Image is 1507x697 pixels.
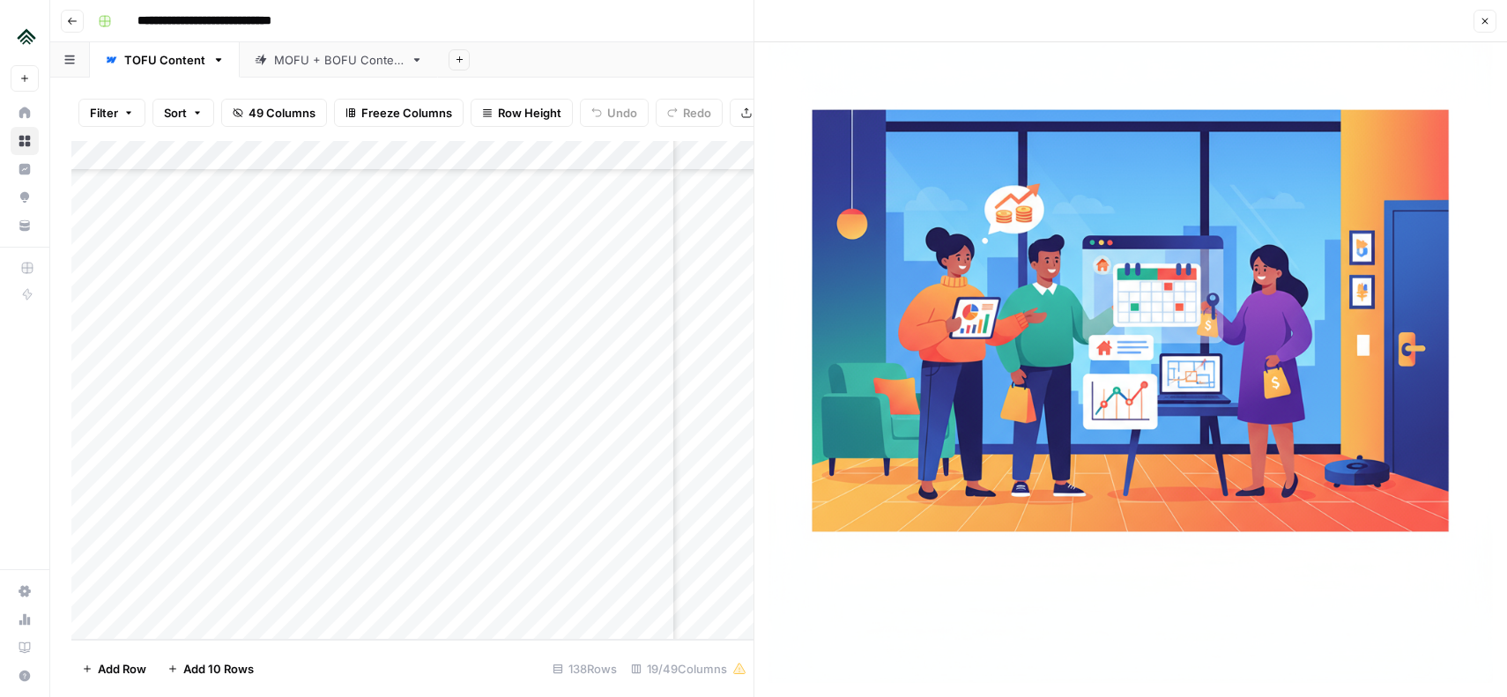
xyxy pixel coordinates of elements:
[498,104,561,122] span: Row Height
[249,104,316,122] span: 49 Columns
[11,127,39,155] a: Browse
[98,660,146,678] span: Add Row
[164,104,187,122] span: Sort
[471,99,573,127] button: Row Height
[78,99,145,127] button: Filter
[334,99,464,127] button: Freeze Columns
[11,155,39,183] a: Insights
[683,104,711,122] span: Redo
[71,655,157,683] button: Add Row
[183,660,254,678] span: Add 10 Rows
[240,42,438,78] a: MOFU + BOFU Content
[607,104,637,122] span: Undo
[124,51,205,69] div: TOFU Content
[90,104,118,122] span: Filter
[656,99,723,127] button: Redo
[11,20,42,52] img: Uplisting Logo
[361,104,452,122] span: Freeze Columns
[580,99,649,127] button: Undo
[11,183,39,211] a: Opportunities
[624,655,753,683] div: 19/49 Columns
[157,655,264,683] button: Add 10 Rows
[152,99,214,127] button: Sort
[546,655,624,683] div: 138 Rows
[11,634,39,662] a: Learning Hub
[11,662,39,690] button: Help + Support
[11,99,39,127] a: Home
[11,577,39,605] a: Settings
[11,211,39,240] a: Your Data
[11,14,39,58] button: Workspace: Uplisting
[274,51,404,69] div: MOFU + BOFU Content
[11,605,39,634] a: Usage
[221,99,327,127] button: 49 Columns
[90,42,240,78] a: TOFU Content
